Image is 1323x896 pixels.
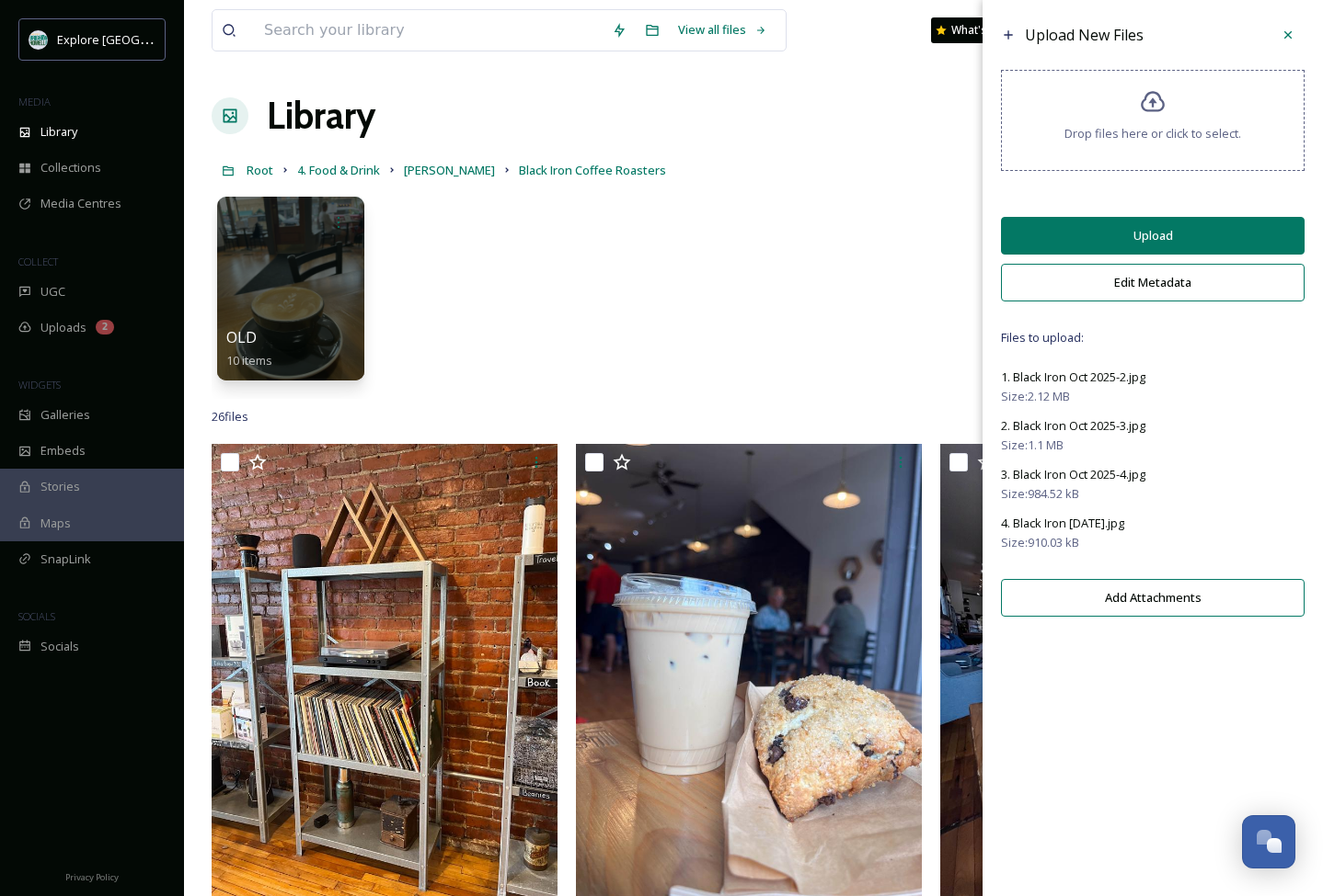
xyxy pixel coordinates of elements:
[1001,264,1305,301] button: Edit Metadata
[1001,534,1079,551] span: Size: 910.03 kB
[1242,815,1295,868] button: Open Chat
[1001,417,1145,434] span: 2. Black Iron Oct 2025-3.jpg
[247,159,273,181] a: Root
[1001,217,1305,255] button: Upload
[57,30,310,48] span: Explore [GEOGRAPHIC_DATA][PERSON_NAME]
[226,352,272,369] span: 10 items
[931,17,1023,43] a: What's New
[519,162,666,178] span: Black Iron Coffee Roasters
[40,159,101,176] span: Collections
[40,123,77,141] span: Library
[65,865,119,887] a: Privacy Policy
[297,159,380,181] a: 4. Food & Drink
[18,95,51,108] span: MEDIA
[1001,485,1079,503] span: Size: 984.52 kB
[40,195,121,212] span: Media Centres
[226,327,257,347] span: OLD
[519,159,666,181] a: Black Iron Coffee Roasters
[1001,369,1145,385] span: 1. Black Iron Oct 2025-2.jpg
[226,329,272,369] a: OLD10 items
[1001,437,1064,454] span: Size: 1.1 MB
[40,638,79,655] span: Socials
[1025,25,1144,45] span: Upload New Files
[404,162,495,178] span: [PERSON_NAME]
[40,319,86,336] span: Uploads
[404,159,495,181] a: [PERSON_NAME]
[65,871,119,883] span: Privacy Policy
[96,320,114,335] div: 2
[29,30,48,49] img: 67e7af72-b6c8-455a-acf8-98e6fe1b68aa.avif
[1001,388,1070,405] span: Size: 2.12 MB
[1001,579,1305,617] button: Add Attachments
[1001,515,1124,531] span: 4. Black Iron [DATE].jpg
[297,162,380,178] span: 4. Food & Drink
[1064,125,1241,142] span: Drop files here or click to select.
[40,478,80,495] span: Stories
[255,10,603,51] input: Search your library
[40,515,71,532] span: Maps
[212,408,248,425] span: 26 file s
[267,88,375,143] a: Library
[18,378,61,391] span: WIDGETS
[40,406,90,424] span: Galleries
[18,609,55,623] span: SOCIALS
[669,12,777,48] a: View all files
[1001,329,1305,346] span: Files to upload:
[40,442,86,459] span: Embeds
[40,283,65,301] span: UGC
[40,550,91,568] span: SnapLink
[18,255,58,268] span: COLLECT
[247,162,273,178] span: Root
[1001,466,1145,482] span: 3. Black Iron Oct 2025-4.jpg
